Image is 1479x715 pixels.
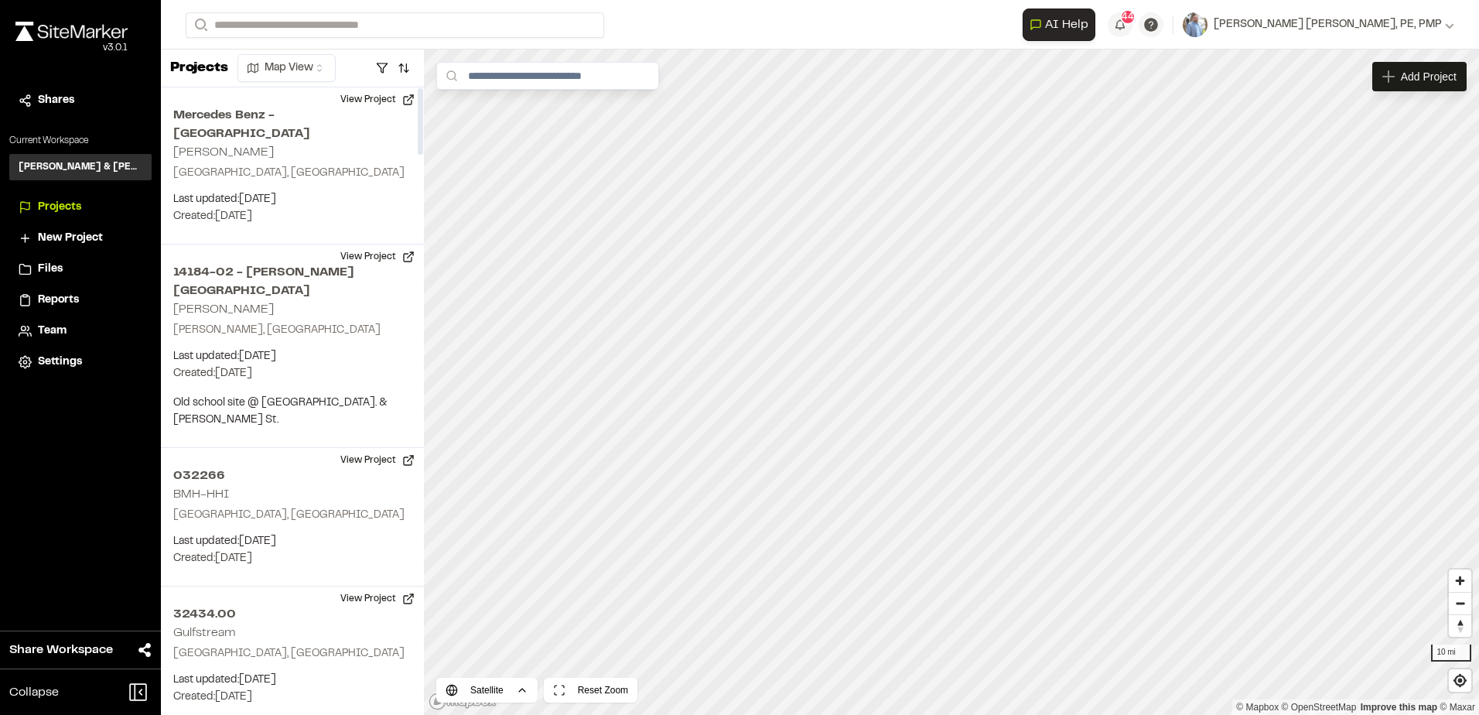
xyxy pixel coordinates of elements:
span: Team [38,323,67,340]
h3: [PERSON_NAME] & [PERSON_NAME] Inc. [19,160,142,174]
h2: 14184-02 - [PERSON_NAME][GEOGRAPHIC_DATA] [173,263,412,300]
a: Mapbox [1236,702,1279,713]
span: Shares [38,92,74,109]
h2: Gulfstream [173,628,236,638]
a: OpenStreetMap [1282,702,1357,713]
h2: BMH-HHI [173,489,229,500]
span: Files [38,261,63,278]
a: Projects [19,199,142,216]
button: 44 [1108,12,1132,37]
p: Last updated: [DATE] [173,533,412,550]
a: Map feedback [1361,702,1437,713]
span: Add Project [1401,69,1457,84]
p: [GEOGRAPHIC_DATA], [GEOGRAPHIC_DATA] [173,645,412,662]
span: Projects [38,199,81,216]
button: Zoom in [1449,570,1471,592]
button: View Project [331,87,424,112]
span: [PERSON_NAME] [PERSON_NAME], PE, PMP [1214,16,1442,33]
p: Created: [DATE] [173,689,412,706]
p: Projects [170,58,228,79]
span: Settings [38,354,82,371]
img: rebrand.png [15,22,128,41]
h2: [PERSON_NAME] [173,304,274,315]
button: Open AI Assistant [1023,9,1095,41]
span: Collapse [9,683,59,702]
span: 44 [1122,10,1134,24]
button: [PERSON_NAME] [PERSON_NAME], PE, PMP [1183,12,1454,37]
button: Find my location [1449,669,1471,692]
button: Search [186,12,213,38]
a: Reports [19,292,142,309]
button: Reset Zoom [544,678,637,703]
a: Team [19,323,142,340]
p: [GEOGRAPHIC_DATA], [GEOGRAPHIC_DATA] [173,165,412,182]
p: [GEOGRAPHIC_DATA], [GEOGRAPHIC_DATA] [173,507,412,524]
p: Last updated: [DATE] [173,672,412,689]
p: Created: [DATE] [173,550,412,567]
p: [PERSON_NAME], [GEOGRAPHIC_DATA] [173,322,412,339]
span: Share Workspace [9,641,113,659]
span: Reset bearing to north [1449,615,1471,637]
a: Files [19,261,142,278]
div: 10 mi [1431,645,1471,662]
h2: Mercedes Benz - [GEOGRAPHIC_DATA] [173,106,412,143]
button: Satellite [436,678,538,703]
a: Settings [19,354,142,371]
p: Last updated: [DATE] [173,191,412,208]
p: Current Workspace [9,134,152,148]
h2: [PERSON_NAME] [173,147,274,158]
button: View Project [331,587,424,611]
p: Created: [DATE] [173,208,412,225]
button: View Project [331,245,424,269]
div: Oh geez...please don't... [15,41,128,55]
button: View Project [331,448,424,473]
span: AI Help [1045,15,1088,34]
span: Reports [38,292,79,309]
h2: 32434.00 [173,605,412,624]
button: Reset bearing to north [1449,614,1471,637]
div: Open AI Assistant [1023,9,1102,41]
h2: 032266 [173,467,412,485]
p: Old school site @ [GEOGRAPHIC_DATA]. & [PERSON_NAME] St. [173,395,412,429]
a: Shares [19,92,142,109]
a: New Project [19,230,142,247]
a: Maxar [1440,702,1475,713]
canvas: Map [424,50,1479,715]
span: New Project [38,230,103,247]
p: Last updated: [DATE] [173,348,412,365]
button: Zoom out [1449,592,1471,614]
img: User [1183,12,1207,37]
a: Mapbox logo [429,693,497,710]
p: Created: [DATE] [173,365,412,382]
